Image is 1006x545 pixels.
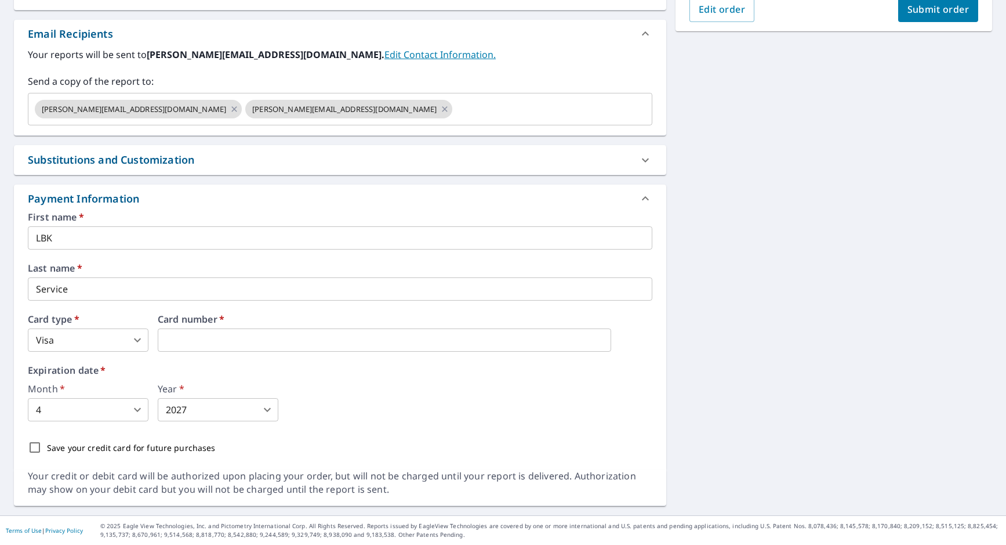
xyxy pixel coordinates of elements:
[28,398,148,421] div: 4
[35,100,242,118] div: [PERSON_NAME][EMAIL_ADDRESS][DOMAIN_NAME]
[28,384,148,394] label: Month
[28,74,652,88] label: Send a copy of the report to:
[14,145,666,175] div: Substitutions and Customization
[245,100,452,118] div: [PERSON_NAME][EMAIL_ADDRESS][DOMAIN_NAME]
[158,384,278,394] label: Year
[14,185,666,212] div: Payment Information
[147,48,384,61] b: [PERSON_NAME][EMAIL_ADDRESS][DOMAIN_NAME].
[6,526,42,535] a: Terms of Use
[699,3,746,16] span: Edit order
[28,26,113,42] div: Email Recipients
[28,366,652,375] label: Expiration date
[28,315,148,324] label: Card type
[158,329,611,352] iframe: secure payment field
[158,398,278,421] div: 2027
[14,20,666,48] div: Email Recipients
[28,191,144,207] div: Payment Information
[47,442,216,454] p: Save your credit card for future purchases
[28,212,652,222] label: First name
[6,527,83,534] p: |
[35,104,233,115] span: [PERSON_NAME][EMAIL_ADDRESS][DOMAIN_NAME]
[907,3,969,16] span: Submit order
[384,48,496,61] a: EditContactInfo
[100,522,1000,539] p: © 2025 Eagle View Technologies, Inc. and Pictometry International Corp. All Rights Reserved. Repo...
[28,48,652,62] label: Your reports will be sent to
[158,315,652,324] label: Card number
[245,104,444,115] span: [PERSON_NAME][EMAIL_ADDRESS][DOMAIN_NAME]
[28,264,652,273] label: Last name
[45,526,83,535] a: Privacy Policy
[28,470,652,496] div: Your credit or debit card will be authorized upon placing your order, but will not be charged unt...
[28,152,194,168] div: Substitutions and Customization
[28,329,148,352] div: Visa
